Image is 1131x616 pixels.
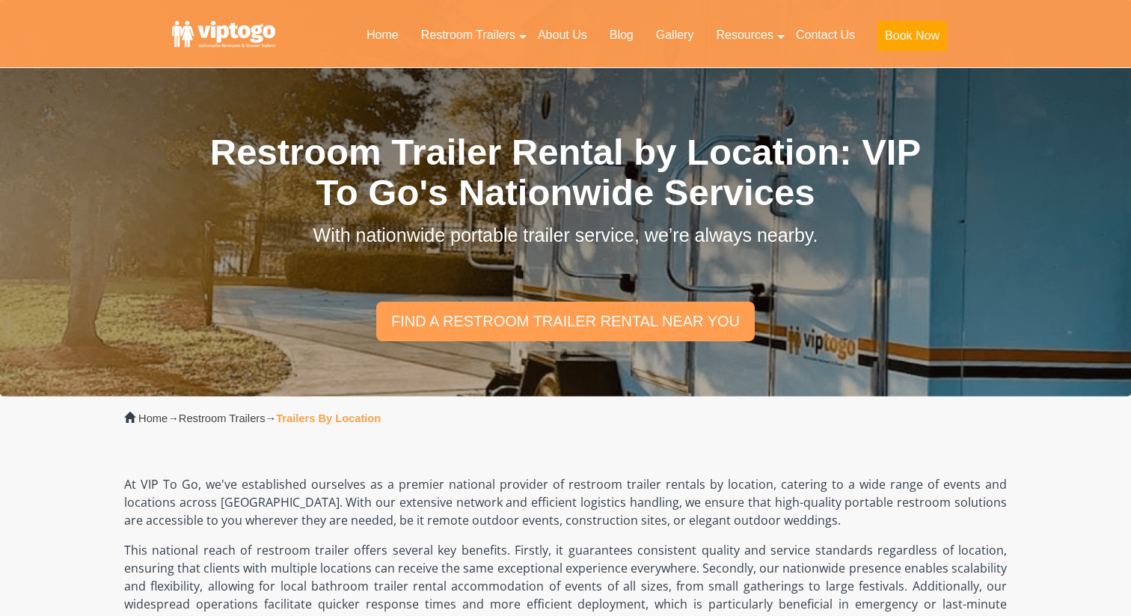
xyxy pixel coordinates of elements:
[276,412,381,424] strong: Trailers By Location
[866,19,958,60] a: Book Now
[179,412,266,424] a: Restroom Trailers
[410,19,527,52] a: Restroom Trailers
[138,412,381,424] span: → →
[138,412,168,424] a: Home
[877,21,947,51] button: Book Now
[313,225,818,246] span: With nationwide portable trailer service, we’re always nearby.
[705,19,784,52] a: Resources
[527,19,598,52] a: About Us
[376,302,755,341] a: find a restroom trailer rental near you
[785,19,866,52] a: Contact Us
[598,19,645,52] a: Blog
[210,132,921,213] span: Restroom Trailer Rental by Location: VIP To Go's Nationwide Services
[645,19,705,52] a: Gallery
[355,19,410,52] a: Home
[124,475,1007,529] p: At VIP To Go, we've established ourselves as a premier national provider of restroom trailer rent...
